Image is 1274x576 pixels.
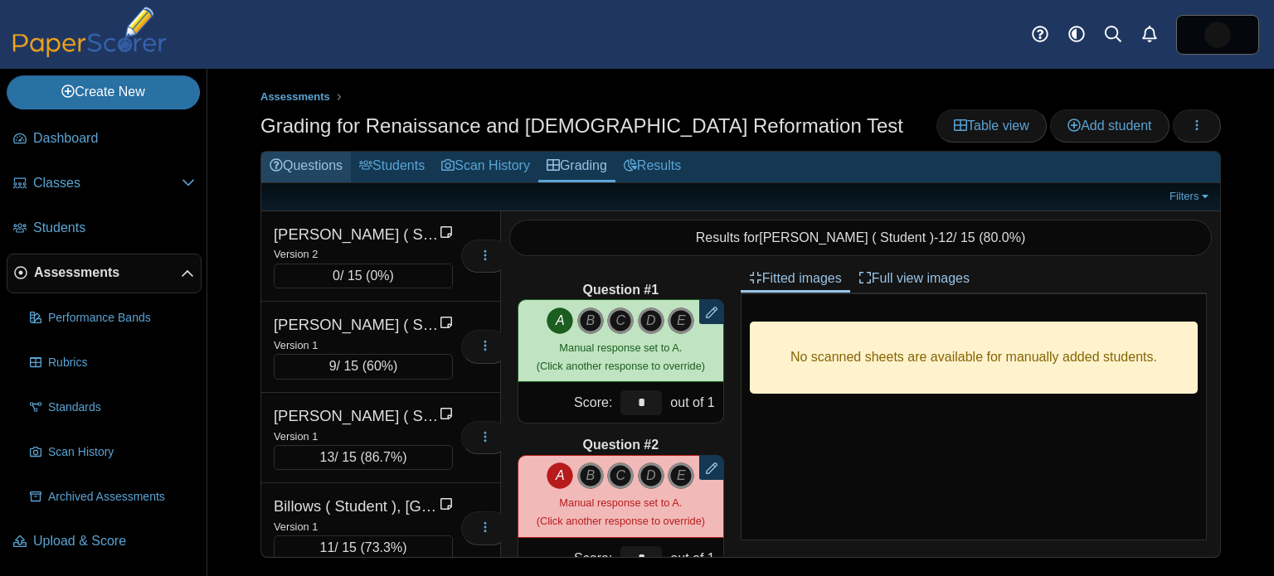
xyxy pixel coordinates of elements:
[538,152,615,182] a: Grading
[954,119,1029,133] span: Table view
[577,307,604,334] i: B
[274,496,440,517] div: Billows ( Student ), [GEOGRAPHIC_DATA]
[7,522,202,562] a: Upload & Score
[23,388,202,428] a: Standards
[333,269,340,283] span: 0
[274,445,453,470] div: / 15 ( )
[274,405,440,427] div: [PERSON_NAME] ( Student ), [PERSON_NAME]
[1204,22,1231,48] span: Alex Ciopyk
[48,310,195,327] span: Performance Bands
[274,314,440,336] div: [PERSON_NAME] ( Student ), [PERSON_NAME]
[984,230,1021,244] span: 80.0%
[547,307,573,334] i: A
[33,129,195,148] span: Dashboard
[34,264,181,282] span: Assessments
[33,532,195,550] span: Upload & Score
[7,46,173,60] a: PaperScorer
[48,444,195,461] span: Scan History
[537,496,705,527] small: (Click another response to override)
[607,462,634,489] i: C
[518,382,616,423] div: Score:
[23,477,202,517] a: Archived Assessments
[274,535,453,560] div: / 15 ( )
[1204,22,1231,48] img: ps.zHSePt90vk3H6ScY
[668,462,694,489] i: E
[33,174,182,192] span: Classes
[750,322,1198,394] div: No scanned sheets are available for manually added students.
[7,119,202,159] a: Dashboard
[741,264,850,293] a: Fitted images
[329,359,337,373] span: 9
[577,462,604,489] i: B
[1067,119,1151,133] span: Add student
[365,540,402,554] span: 73.3%
[320,450,335,464] span: 13
[509,220,1212,256] div: Results for - / 15 ( )
[274,354,453,379] div: / 15 ( )
[1176,15,1259,55] a: ps.zHSePt90vk3H6ScY
[23,298,202,338] a: Performance Bands
[638,462,664,489] i: D
[607,307,634,334] i: C
[559,496,682,509] span: Manual response set to A.
[274,264,453,288] div: / 15 ( )
[274,339,318,351] small: Version 1
[1050,109,1169,143] a: Add student
[7,209,202,249] a: Students
[274,248,318,260] small: Version 2
[583,281,659,299] b: Question #1
[351,152,433,182] a: Students
[33,219,195,237] span: Students
[759,230,934,244] span: [PERSON_NAME] ( Student )
[615,152,689,182] a: Results
[370,269,389,283] span: 0%
[48,355,195,371] span: Rubrics
[936,109,1047,143] a: Table view
[559,341,682,354] span: Manual response set to A.
[7,7,173,57] img: PaperScorer
[7,164,202,204] a: Classes
[274,224,440,245] div: [PERSON_NAME] ( Student ), [PERSON_NAME]
[256,87,334,108] a: Assessments
[365,450,402,464] span: 86.7%
[7,254,202,293] a: Assessments
[938,230,953,244] span: 12
[48,399,195,416] span: Standards
[23,343,202,383] a: Rubrics
[261,152,351,182] a: Questions
[274,520,318,533] small: Version 1
[260,112,903,140] h1: Grading for Renaissance and [DEMOGRAPHIC_DATA] Reformation Test
[274,430,318,443] small: Version 1
[583,436,659,454] b: Question #2
[638,307,664,334] i: D
[367,359,393,373] span: 60%
[23,433,202,472] a: Scan History
[668,307,694,334] i: E
[547,462,573,489] i: A
[320,540,335,554] span: 11
[850,264,978,293] a: Full view images
[48,489,195,506] span: Archived Assessments
[260,90,330,103] span: Assessments
[1165,188,1216,205] a: Filters
[7,75,200,109] a: Create New
[433,152,538,182] a: Scan History
[537,341,705,372] small: (Click another response to override)
[666,382,722,423] div: out of 1
[1131,17,1168,53] a: Alerts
